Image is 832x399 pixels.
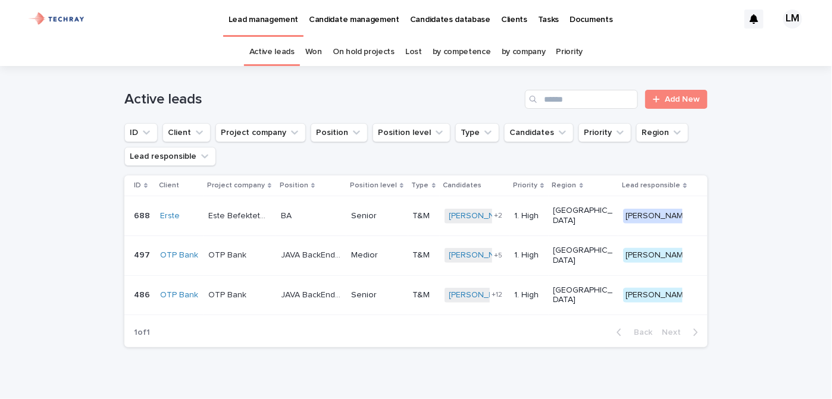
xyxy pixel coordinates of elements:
[553,246,613,266] p: [GEOGRAPHIC_DATA]
[249,38,295,66] a: Active leads
[623,209,693,224] div: [PERSON_NAME]
[443,179,482,192] p: Candidates
[622,179,680,192] p: Lead responsible
[556,38,583,66] a: Priority
[449,290,514,300] a: [PERSON_NAME]
[514,211,543,221] p: 1. High
[350,179,397,192] p: Position level
[160,211,180,221] a: Erste
[514,290,543,300] p: 1. High
[502,38,546,66] a: by company
[351,211,404,221] p: Senior
[552,179,577,192] p: Region
[495,212,503,219] span: + 2
[645,90,708,109] a: Add New
[124,318,159,347] p: 1 of 1
[504,123,574,142] button: Candidates
[124,196,708,236] tr: 688688 Erste Este Befektetési Zrt.Este Befektetési Zrt. BABA SeniorT&M[PERSON_NAME] +21. High[GEO...
[783,10,802,29] div: LM
[553,285,613,306] p: [GEOGRAPHIC_DATA]
[124,235,708,275] tr: 497497 OTP Bank OTP BankOTP Bank JAVA BackEnd fejlesztő mediorJAVA BackEnd fejlesztő medior Medio...
[281,209,294,221] p: BA
[433,38,491,66] a: by competence
[413,250,435,260] p: T&M
[495,252,503,259] span: + 5
[215,123,306,142] button: Project company
[449,250,526,260] a: [PERSON_NAME] (2)
[24,7,90,31] img: xG6Muz3VQV2JDbePcW7p
[281,248,343,260] p: JAVA BackEnd fejlesztő medior
[373,123,451,142] button: Position level
[134,248,152,260] p: 497
[124,147,216,166] button: Lead responsible
[525,90,638,109] input: Search
[412,179,429,192] p: Type
[413,211,435,221] p: T&M
[134,179,141,192] p: ID
[665,95,700,103] span: Add New
[492,291,503,299] span: + 12
[208,288,249,300] p: OTP Bank
[333,38,395,66] a: On hold projects
[160,250,198,260] a: OTP Bank
[578,123,631,142] button: Priority
[657,327,708,338] button: Next
[636,123,689,142] button: Region
[160,290,198,300] a: OTP Bank
[413,290,435,300] p: T&M
[208,209,270,221] p: Este Befektetési Zrt.
[627,328,652,337] span: Back
[162,123,211,142] button: Client
[280,179,308,192] p: Position
[134,288,152,300] p: 486
[607,327,657,338] button: Back
[449,211,514,221] a: [PERSON_NAME]
[623,248,693,263] div: [PERSON_NAME]
[662,328,688,337] span: Next
[305,38,322,66] a: Won
[623,288,693,303] div: [PERSON_NAME]
[455,123,499,142] button: Type
[159,179,179,192] p: Client
[514,250,543,260] p: 1. High
[513,179,537,192] p: Priority
[207,179,265,192] p: Project company
[208,248,249,260] p: OTP Bank
[553,206,613,226] p: [GEOGRAPHIC_DATA]
[124,275,708,315] tr: 486486 OTP Bank OTP BankOTP Bank JAVA BackEnd seniorJAVA BackEnd senior SeniorT&M[PERSON_NAME] +1...
[351,250,404,260] p: Medior
[405,38,422,66] a: Lost
[124,123,158,142] button: ID
[311,123,368,142] button: Position
[124,91,520,108] h1: Active leads
[351,290,404,300] p: Senior
[134,209,152,221] p: 688
[281,288,343,300] p: JAVA BackEnd senior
